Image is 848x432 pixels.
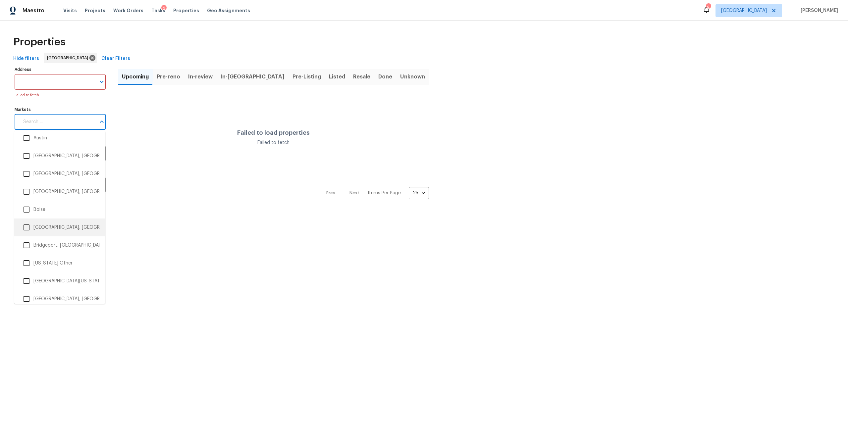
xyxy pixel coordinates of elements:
[19,114,96,130] input: Search ...
[15,92,106,98] p: Failed to fetch
[329,72,345,81] span: Listed
[20,149,100,163] li: [GEOGRAPHIC_DATA], [GEOGRAPHIC_DATA] - Not Used - Dont Delete
[11,53,42,65] button: Hide filters
[122,72,149,81] span: Upcoming
[207,7,250,14] span: Geo Assignments
[97,117,106,126] button: Close
[47,55,91,61] span: [GEOGRAPHIC_DATA]
[173,7,199,14] span: Properties
[23,7,44,14] span: Maestro
[409,184,429,202] div: 25
[221,72,285,81] span: In-[GEOGRAPHIC_DATA]
[99,53,133,65] button: Clear Filters
[15,108,106,112] label: Markets
[101,55,130,63] span: Clear Filters
[378,72,392,81] span: Done
[97,77,106,86] button: Open
[798,7,838,14] span: [PERSON_NAME]
[237,139,310,146] div: Failed to fetch
[85,7,105,14] span: Projects
[15,68,106,72] label: Address
[20,238,100,252] li: Bridgeport, [GEOGRAPHIC_DATA]
[721,7,767,14] span: [GEOGRAPHIC_DATA]
[368,190,401,196] p: Items Per Page
[13,55,39,63] span: Hide filters
[237,129,310,136] h4: Failed to load properties
[706,4,711,11] div: 9
[20,131,100,145] li: Austin
[20,256,100,270] li: [US_STATE] Other
[20,203,100,216] li: Boise
[13,39,66,45] span: Properties
[20,167,100,181] li: [GEOGRAPHIC_DATA], [GEOGRAPHIC_DATA]
[44,53,97,63] div: [GEOGRAPHIC_DATA]
[400,72,425,81] span: Unknown
[161,5,167,12] div: 2
[63,7,77,14] span: Visits
[320,187,429,199] nav: Pagination Navigation
[188,72,213,81] span: In-review
[157,72,180,81] span: Pre-reno
[353,72,370,81] span: Resale
[20,185,100,199] li: [GEOGRAPHIC_DATA], [GEOGRAPHIC_DATA]
[20,220,100,234] li: [GEOGRAPHIC_DATA], [GEOGRAPHIC_DATA]
[151,8,165,13] span: Tasks
[113,7,143,14] span: Work Orders
[20,292,100,306] li: [GEOGRAPHIC_DATA], [GEOGRAPHIC_DATA]
[20,274,100,288] li: [GEOGRAPHIC_DATA][US_STATE], [GEOGRAPHIC_DATA]
[292,72,321,81] span: Pre-Listing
